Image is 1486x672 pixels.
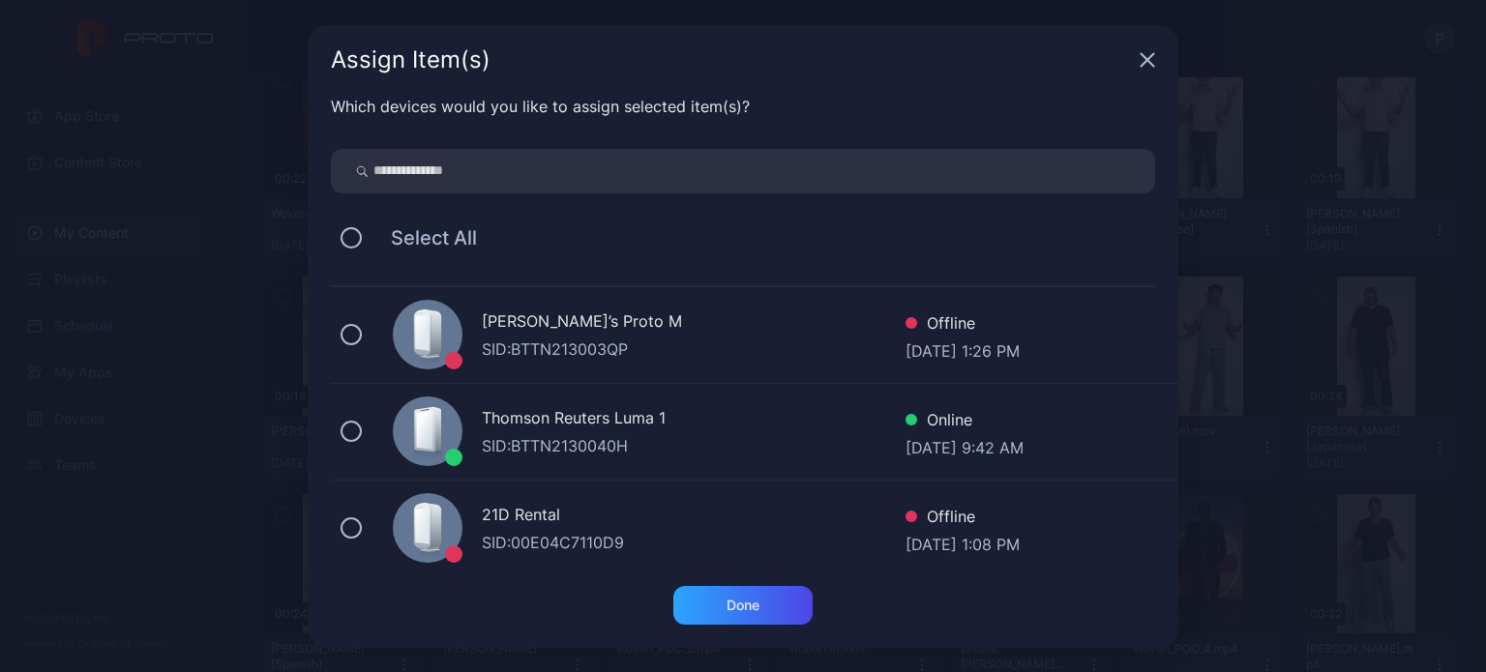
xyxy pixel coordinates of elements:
div: SID: BTTN213003QP [482,337,906,361]
span: Select All [371,226,477,249]
div: SID: 00E04C7110D9 [482,531,906,554]
button: Done [673,586,813,625]
div: Offline [906,505,1020,533]
div: Done [727,598,759,613]
div: Which devices would you like to assign selected item(s)? [331,95,1155,118]
div: [DATE] 1:26 PM [906,339,1020,359]
div: Assign Item(s) [331,48,1132,72]
div: Offline [906,311,1020,339]
div: Thomson Reuters Luma 1 [482,406,906,434]
div: Online [906,408,1024,436]
div: [PERSON_NAME]’s Proto M [482,309,906,337]
div: [DATE] 1:08 PM [906,533,1020,552]
div: [DATE] 9:42 AM [906,436,1024,455]
div: SID: BTTN2130040H [482,434,906,457]
div: 21D Rental [482,503,906,531]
